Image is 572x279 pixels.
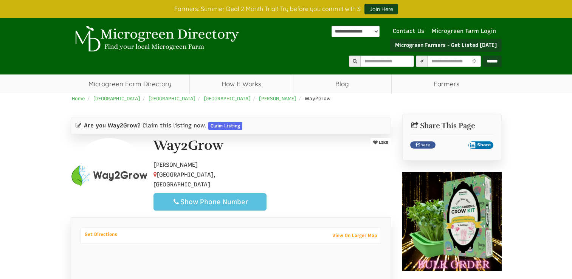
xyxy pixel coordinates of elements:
div: Farmers: Summer Deal 2 Month Trial! Try before you commit with $ [65,4,507,14]
a: Microgreen Farm Login [432,28,500,34]
i: Use Current Location [470,59,478,64]
h1: Way2Grow [153,138,223,153]
span: Farmers [392,74,502,93]
button: Share [468,141,494,149]
a: View On Larger Map [329,230,381,241]
a: Microgreen Farm Directory [71,74,190,93]
a: Microgreen Farmers - Get Listed [DATE] [390,39,502,52]
span: Way2Grow [305,96,330,101]
div: Powered by [332,26,380,37]
a: Contact Us [389,28,428,34]
span: Are you Way2Grow? [84,122,141,130]
button: LIKE [370,138,391,147]
a: How It Works [190,74,293,93]
a: [GEOGRAPHIC_DATA] [93,96,140,101]
a: [PERSON_NAME] [259,96,296,101]
span: [PERSON_NAME] [153,161,198,168]
a: [GEOGRAPHIC_DATA] [149,96,195,101]
span: [GEOGRAPHIC_DATA], [GEOGRAPHIC_DATA] [153,171,215,188]
a: Blog [293,74,391,93]
a: Home [72,96,85,101]
iframe: X Post Button [439,141,465,149]
span: LIKE [378,140,388,145]
select: Language Translate Widget [332,26,380,37]
a: Share [410,141,436,149]
a: Claim Listing [208,122,242,130]
a: Get Directions [81,230,121,239]
img: Contact Way2Grow [71,138,147,214]
img: ezgif com optimize [402,172,502,271]
img: Microgreen Directory [71,26,241,52]
a: [GEOGRAPHIC_DATA] [204,96,251,101]
a: Join Here [364,4,398,14]
div: Show Phone Number [160,197,260,206]
span: Claim this listing now. [143,122,206,130]
h2: Share This Page [410,122,494,130]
